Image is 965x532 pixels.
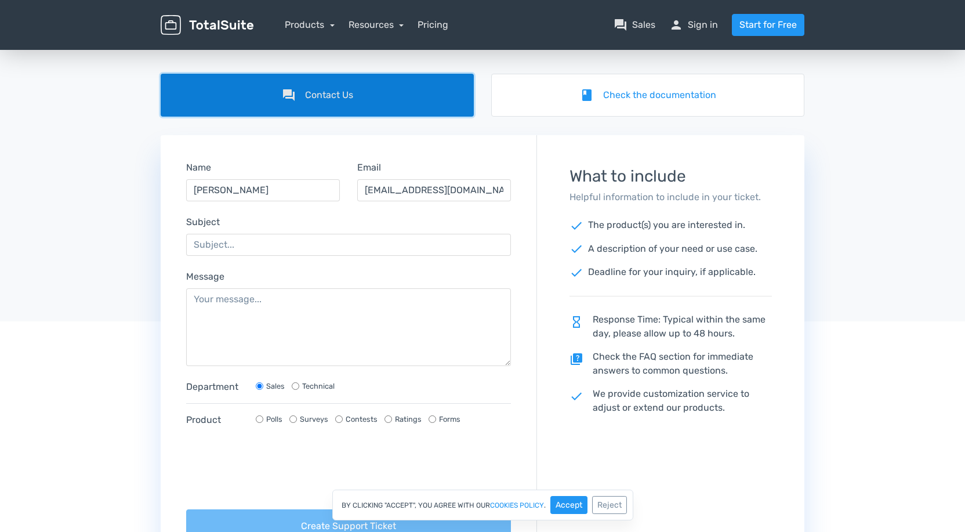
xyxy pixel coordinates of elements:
span: hourglass_empty [569,315,583,329]
span: check [569,389,583,403]
label: Ratings [395,414,422,425]
span: check [569,219,583,233]
button: Accept [550,496,587,514]
input: Subject... [186,234,511,256]
input: Name... [186,179,340,201]
img: TotalSuite for WordPress [161,15,253,35]
div: By clicking "Accept", you agree with our . [332,490,633,520]
a: cookies policy [490,502,544,509]
span: person [669,18,683,32]
a: Start for Free [732,14,804,36]
a: forumContact Us [161,74,474,117]
label: Department [186,380,244,394]
label: Technical [302,381,335,392]
p: A description of your need or use case. [569,242,772,256]
iframe: reCAPTCHA [186,450,362,495]
a: Resources [349,19,404,30]
button: Reject [592,496,627,514]
label: Name [186,161,211,175]
label: Subject [186,215,220,229]
p: We provide customization service to adjust or extend our products. [569,387,772,415]
label: Contests [346,414,378,425]
span: quiz [569,352,583,366]
p: Response Time: Typical within the same day, please allow up to 48 hours. [569,313,772,341]
a: Pricing [418,18,448,32]
h3: What to include [569,168,772,186]
span: question_answer [614,18,627,32]
p: Helpful information to include in your ticket. [569,190,772,204]
label: Message [186,270,224,284]
a: Products [285,19,335,30]
p: Check the FAQ section for immediate answers to common questions. [569,350,772,378]
p: Deadline for your inquiry, if applicable. [569,265,772,280]
i: book [580,88,594,102]
label: Polls [266,414,282,425]
a: personSign in [669,18,718,32]
label: Sales [266,381,285,392]
span: check [569,266,583,280]
a: bookCheck the documentation [491,74,804,117]
input: Email... [357,179,511,201]
p: The product(s) you are interested in. [569,218,772,233]
i: forum [282,88,296,102]
a: question_answerSales [614,18,655,32]
label: Forms [439,414,460,425]
label: Email [357,161,381,175]
label: Product [186,413,244,427]
span: check [569,242,583,256]
label: Surveys [300,414,328,425]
